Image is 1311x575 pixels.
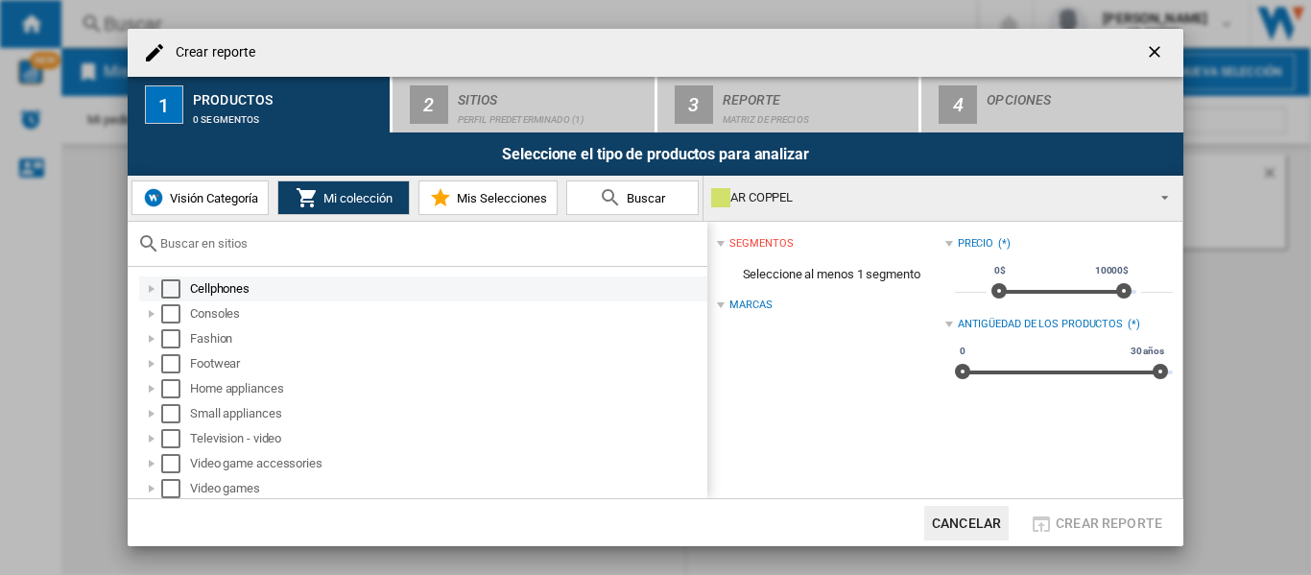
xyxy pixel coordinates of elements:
div: Fashion [190,329,704,348]
button: Visión Categoría [131,180,269,215]
div: Marcas [729,298,772,313]
span: 30 años [1128,344,1167,359]
div: 2 [410,85,448,124]
span: Mis Selecciones [452,191,547,205]
md-checkbox: Select [161,429,190,448]
div: Sitios [458,84,647,105]
div: 3 [675,85,713,124]
md-checkbox: Select [161,279,190,299]
div: Footwear [190,354,704,373]
button: Mi colección [277,180,410,215]
div: Precio [958,236,993,252]
div: Matriz de precios [723,105,912,125]
div: Cellphones [190,279,704,299]
button: getI18NText('BUTTONS.CLOSE_DIALOG') [1137,34,1176,72]
div: Perfil predeterminado (1) [458,105,647,125]
div: Television - video [190,429,704,448]
button: Cancelar [924,506,1009,540]
div: Seleccione el tipo de productos para analizar [128,132,1183,176]
button: Mis Selecciones [418,180,558,215]
div: AR COPPEL [711,184,1144,211]
img: wiser-icon-blue.png [142,186,165,209]
span: 10000$ [1092,263,1132,278]
button: 4 Opciones [921,77,1183,132]
button: Buscar [566,180,699,215]
md-checkbox: Select [161,479,190,498]
span: Buscar [622,191,665,205]
md-checkbox: Select [161,329,190,348]
div: Productos [193,84,382,105]
div: 1 [145,85,183,124]
div: Antigüedad de los productos [958,317,1123,332]
div: Video game accessories [190,454,704,473]
div: Home appliances [190,379,704,398]
span: 0 [957,344,968,359]
md-checkbox: Select [161,454,190,473]
button: Crear reporte [1024,506,1168,540]
span: Seleccione al menos 1 segmento [717,256,944,293]
span: Crear reporte [1056,515,1162,531]
button: 3 Reporte Matriz de precios [657,77,921,132]
div: Video games [190,479,704,498]
span: Visión Categoría [165,191,258,205]
div: Consoles [190,304,704,323]
input: Buscar en sitios [160,236,698,251]
div: Reporte [723,84,912,105]
md-checkbox: Select [161,304,190,323]
div: Opciones [987,84,1176,105]
span: 0$ [991,263,1009,278]
ng-md-icon: getI18NText('BUTTONS.CLOSE_DIALOG') [1145,42,1168,65]
md-checkbox: Select [161,379,190,398]
div: 4 [939,85,977,124]
div: Small appliances [190,404,704,423]
span: Mi colección [319,191,393,205]
button: 2 Sitios Perfil predeterminado (1) [393,77,656,132]
md-checkbox: Select [161,354,190,373]
button: 1 Productos 0 segmentos [128,77,392,132]
md-checkbox: Select [161,404,190,423]
h4: Crear reporte [166,43,255,62]
div: 0 segmentos [193,105,382,125]
div: segmentos [729,236,793,252]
